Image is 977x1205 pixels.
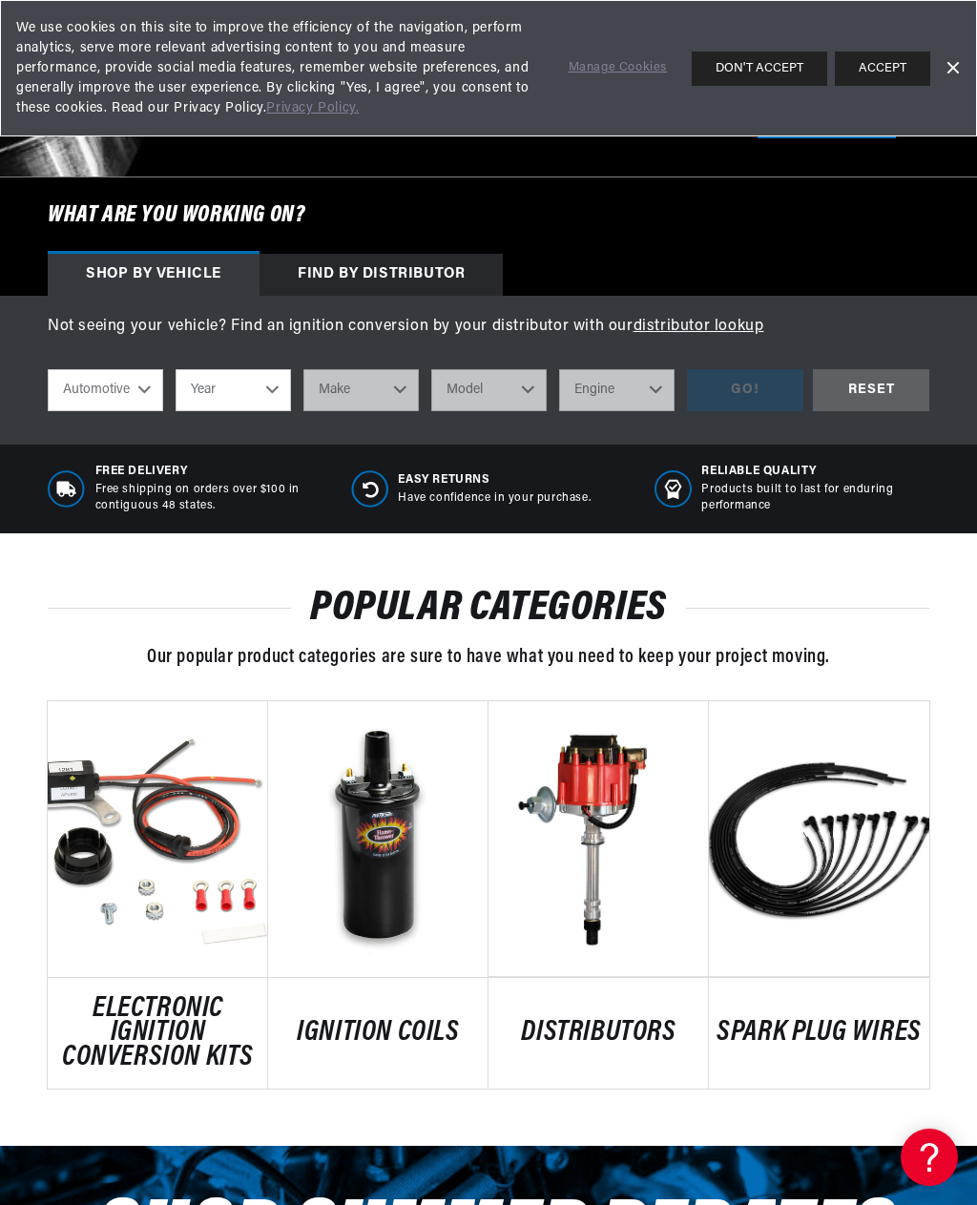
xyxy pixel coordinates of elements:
h2: POPULAR CATEGORIES [48,591,929,627]
div: Find by Distributor [260,254,503,296]
p: Products built to last for enduring performance [701,482,928,514]
select: Model [431,369,547,411]
span: Our popular product categories are sure to have what you need to keep your project moving. [147,648,830,667]
select: Make [303,369,419,411]
p: Have confidence in your purchase. [398,490,591,507]
a: Dismiss Banner [938,54,967,83]
button: DON'T ACCEPT [692,52,827,86]
select: Year [176,369,291,411]
div: RESET [813,369,929,412]
a: SPARK PLUG WIRES [709,1021,929,1046]
p: Free shipping on orders over $100 in contiguous 48 states. [95,482,322,514]
a: Privacy Policy. [266,101,359,115]
p: Not seeing your vehicle? Find an ignition conversion by your distributor with our [48,315,929,340]
span: RELIABLE QUALITY [701,464,928,480]
div: Shop by vehicle [48,254,260,296]
a: distributor lookup [634,319,764,334]
select: Engine [559,369,675,411]
span: Free Delivery [95,464,322,480]
button: ACCEPT [835,52,930,86]
span: Easy Returns [398,472,591,488]
select: Ride Type [48,369,163,411]
span: We use cookies on this site to improve the efficiency of the navigation, perform analytics, serve... [16,18,542,118]
a: ELECTRONIC IGNITION CONVERSION KITS [48,997,268,1070]
a: IGNITION COILS [268,1021,488,1046]
a: Manage Cookies [569,58,667,78]
a: DISTRIBUTORS [488,1021,709,1046]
